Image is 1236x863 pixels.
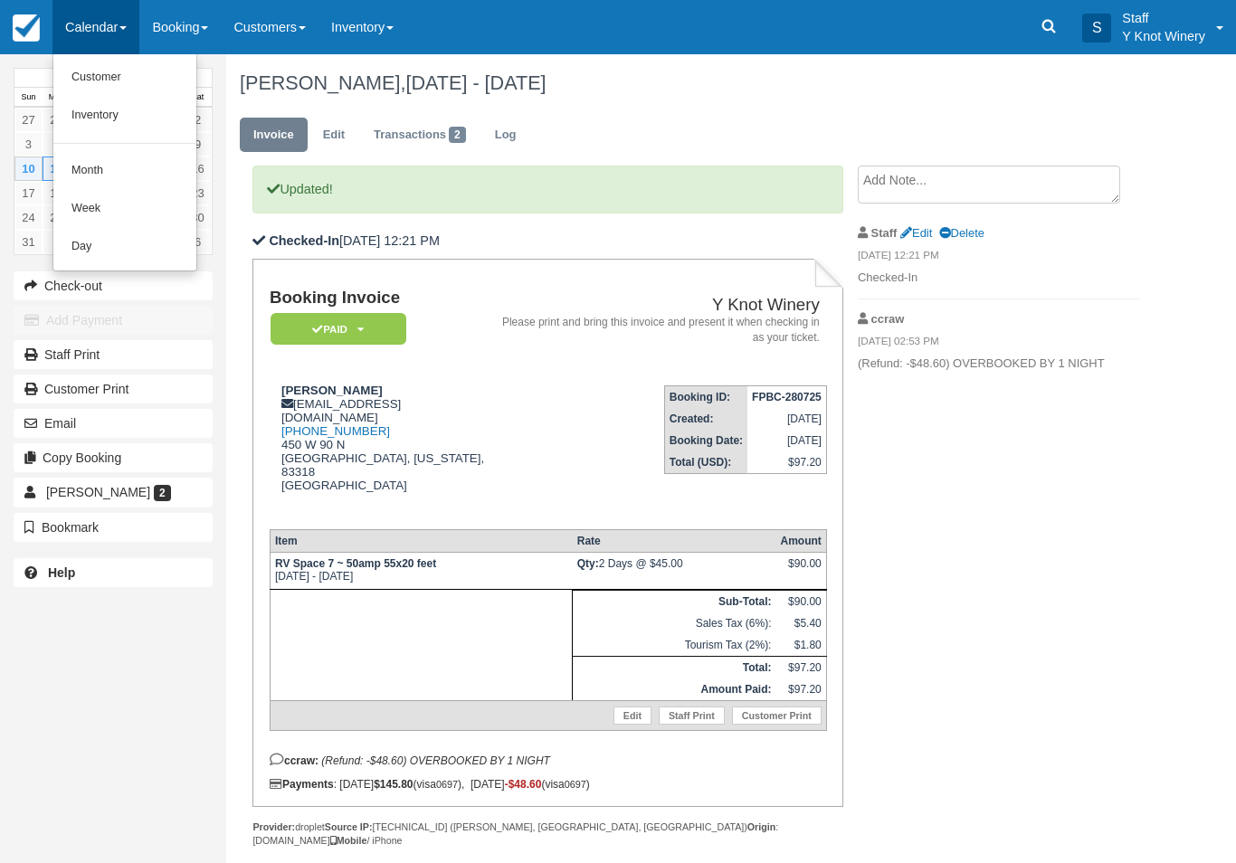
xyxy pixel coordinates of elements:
a: Week [53,190,196,228]
a: Month [53,152,196,190]
a: Day [53,228,196,266]
ul: Calendar [52,54,197,271]
a: Inventory [53,97,196,135]
a: Customer [53,59,196,97]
